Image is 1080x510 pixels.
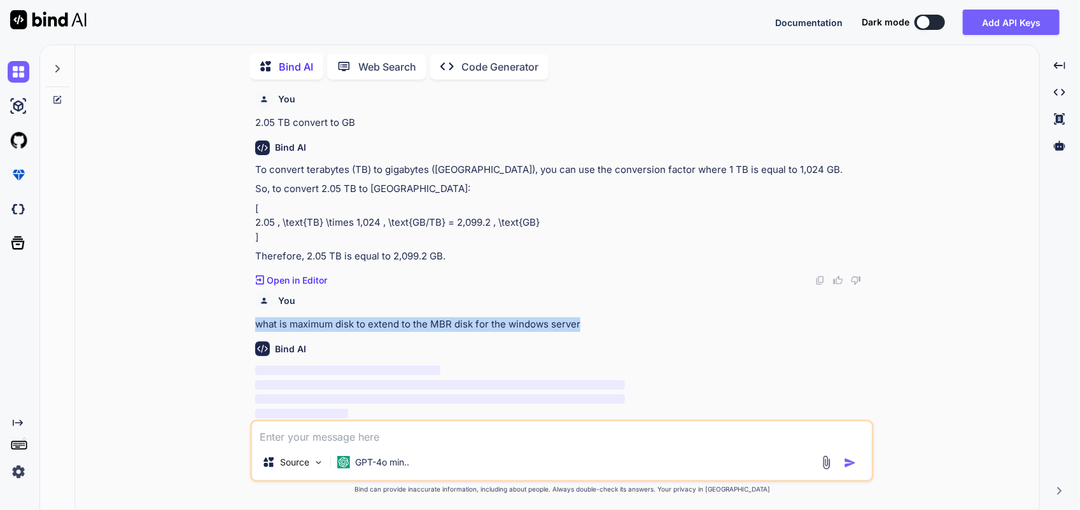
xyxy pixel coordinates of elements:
img: attachment [819,455,834,470]
p: Web Search [358,59,416,74]
h6: You [278,294,295,307]
p: [ 2.05 , \text{TB} \times 1,024 , \text{GB/TB} = 2,099.2 , \text{GB} ] [255,202,871,245]
p: Bind AI [279,59,313,74]
img: Bind AI [10,10,87,29]
h6: You [278,93,295,106]
img: darkCloudIdeIcon [8,198,29,220]
img: icon [844,457,857,469]
img: GPT-4o mini [337,456,350,469]
p: Open in Editor [267,274,327,287]
img: githubLight [8,130,29,151]
p: Bind can provide inaccurate information, including about people. Always double-check its answers.... [250,485,874,494]
p: what is maximum disk to extend to the MBR disk for the windows server [255,317,871,332]
img: copy [815,275,825,286]
button: Add API Keys [963,10,1060,35]
img: ai-studio [8,95,29,117]
span: ‌ [255,366,440,375]
img: dislike [851,275,861,286]
p: GPT-4o min.. [355,456,409,469]
p: So, to convert 2.05 TB to [GEOGRAPHIC_DATA]: [255,182,871,196]
p: Therefore, 2.05 TB is equal to 2,099.2 GB. [255,249,871,264]
img: chat [8,61,29,83]
img: like [833,275,843,286]
p: 2.05 TB convert to GB [255,116,871,130]
span: Documentation [775,17,843,28]
p: Source [280,456,309,469]
span: ‌ [255,409,347,418]
img: premium [8,164,29,186]
img: settings [8,461,29,483]
h6: Bind AI [275,141,306,154]
span: Dark mode [862,16,909,29]
h6: Bind AI [275,343,306,355]
p: To convert terabytes (TB) to gigabytes ([GEOGRAPHIC_DATA]), you can use the conversion factor whe... [255,163,871,177]
button: Documentation [775,16,843,29]
span: ‌ [255,394,625,404]
p: Code Generator [461,59,538,74]
img: Pick Models [313,457,324,468]
span: ‌ [255,380,625,390]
